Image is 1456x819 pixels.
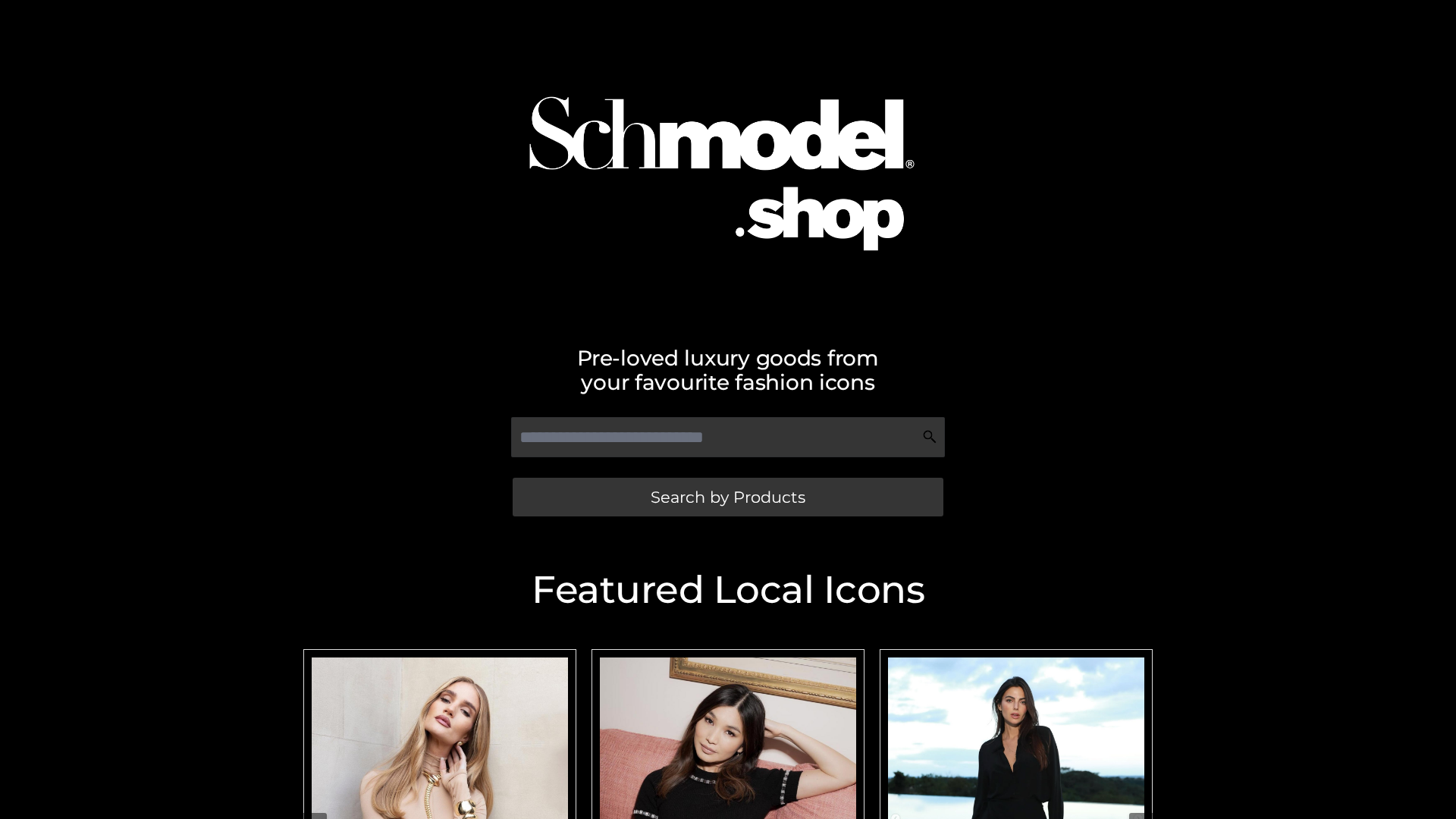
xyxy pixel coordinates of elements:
a: Search by Products [513,478,943,516]
h2: Pre-loved luxury goods from your favourite fashion icons [296,346,1160,394]
img: Search Icon [922,429,937,444]
h2: Featured Local Icons​ [296,571,1160,609]
span: Search by Products [651,489,805,505]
